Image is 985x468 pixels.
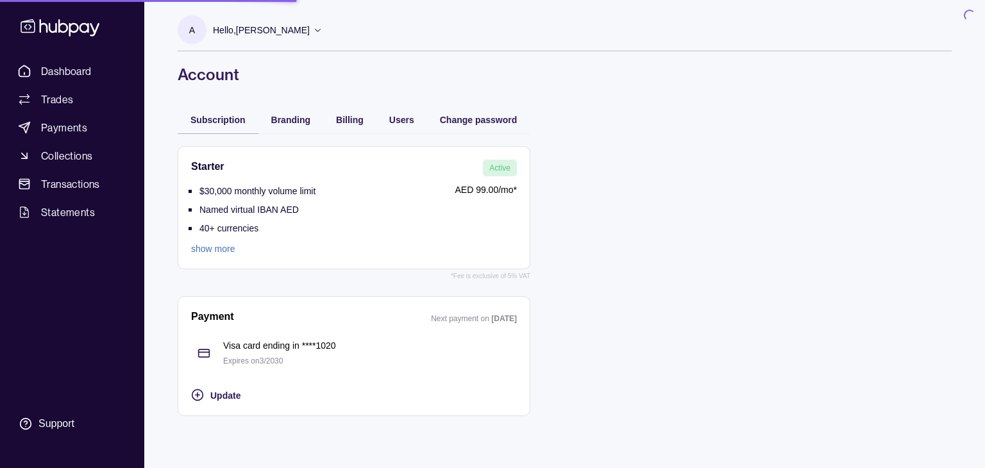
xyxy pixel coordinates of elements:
span: Change password [440,115,518,125]
a: Support [13,410,131,437]
span: Statements [41,205,95,220]
span: Billing [336,115,364,125]
span: Collections [41,148,92,163]
span: Subscription [190,115,246,125]
h2: Payment [191,310,234,326]
a: Transactions [13,172,131,196]
p: *Fee is exclusive of 5% VAT [451,269,530,283]
span: Update [210,390,240,401]
span: Active [489,163,510,172]
button: Update [191,387,517,403]
span: Transactions [41,176,100,192]
p: Hello, [PERSON_NAME] [213,23,310,37]
a: Trades [13,88,131,111]
p: Named virtual IBAN AED [199,205,299,215]
p: A [189,23,195,37]
span: Trades [41,92,73,107]
a: Collections [13,144,131,167]
p: Visa card ending in **** 1020 [223,338,517,353]
a: show more [191,242,316,256]
a: Payments [13,116,131,139]
h1: Account [178,64,952,85]
a: Dashboard [13,60,131,83]
p: AED 99.00 /mo* [322,183,517,197]
span: Dashboard [41,63,92,79]
span: Payments [41,120,87,135]
p: 40+ currencies [199,223,258,233]
p: Expires on 3 / 2030 [223,354,517,368]
span: Users [389,115,414,125]
h2: Starter [191,160,224,176]
p: Next payment on [431,314,491,323]
p: $30,000 monthly volume limit [199,186,316,196]
div: Support [38,417,74,431]
a: Statements [13,201,131,224]
p: [DATE] [491,314,517,323]
span: Branding [271,115,310,125]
